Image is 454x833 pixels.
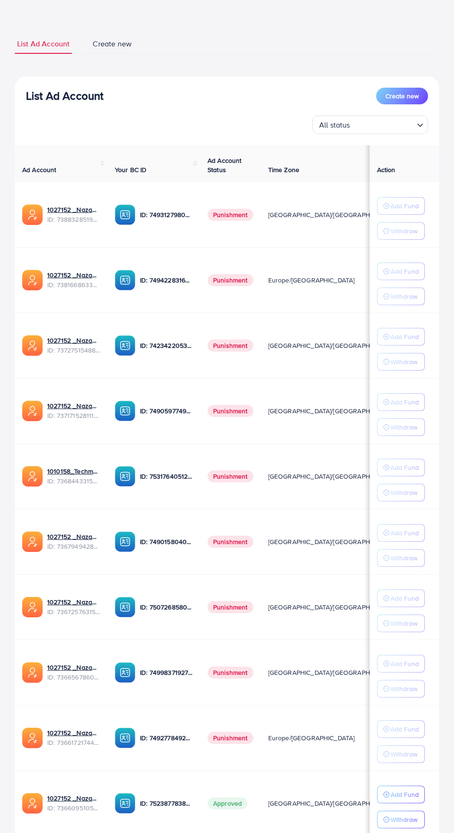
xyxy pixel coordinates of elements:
[208,209,253,221] span: Punishment
[22,205,43,225] img: ic-ads-acc.e4c84228.svg
[391,225,417,237] p: Withdraw
[115,270,135,290] img: ic-ba-acc.ded83a64.svg
[391,789,419,800] p: Add Fund
[377,680,425,698] button: Withdraw
[140,602,193,613] p: ID: 7507268580682137618
[377,165,396,174] span: Action
[377,263,425,280] button: Add Fund
[268,165,299,174] span: Time Zone
[140,667,193,678] p: ID: 7499837192777400321
[377,288,425,305] button: Withdraw
[47,336,100,345] a: 1027152 _Nazaagency_007
[391,462,419,473] p: Add Fund
[377,328,425,346] button: Add Fund
[268,668,397,677] span: [GEOGRAPHIC_DATA]/[GEOGRAPHIC_DATA]
[377,459,425,476] button: Add Fund
[391,200,419,211] p: Add Fund
[47,532,100,541] a: 1027152 _Nazaagency_003
[140,340,193,351] p: ID: 7423422053648285697
[115,401,135,421] img: ic-ba-acc.ded83a64.svg
[47,607,100,616] span: ID: 7367257631523782657
[268,472,397,481] span: [GEOGRAPHIC_DATA]/[GEOGRAPHIC_DATA]
[377,524,425,542] button: Add Fund
[376,88,428,104] button: Create new
[268,799,397,808] span: [GEOGRAPHIC_DATA]/[GEOGRAPHIC_DATA]
[391,618,417,629] p: Withdraw
[115,205,135,225] img: ic-ba-acc.ded83a64.svg
[268,406,397,416] span: [GEOGRAPHIC_DATA]/[GEOGRAPHIC_DATA]
[22,401,43,421] img: ic-ads-acc.e4c84228.svg
[22,466,43,487] img: ic-ads-acc.e4c84228.svg
[47,411,100,420] span: ID: 7371715281112170513
[47,532,100,551] div: <span class='underline'>1027152 _Nazaagency_003</span></br>7367949428067450896
[391,749,417,760] p: Withdraw
[47,280,100,289] span: ID: 7381668633665093648
[47,467,100,476] a: 1010158_Techmanistan pk acc_1715599413927
[47,205,100,214] a: 1027152 _Nazaagency_019
[22,165,57,174] span: Ad Account
[377,655,425,673] button: Add Fund
[377,418,425,436] button: Withdraw
[140,209,193,220] p: ID: 7493127980932333584
[115,335,135,356] img: ic-ba-acc.ded83a64.svg
[208,666,253,679] span: Punishment
[208,340,253,352] span: Punishment
[208,601,253,613] span: Punishment
[47,270,100,280] a: 1027152 _Nazaagency_023
[391,487,417,498] p: Withdraw
[22,662,43,683] img: ic-ads-acc.e4c84228.svg
[115,662,135,683] img: ic-ba-acc.ded83a64.svg
[47,663,100,672] a: 1027152 _Nazaagency_0051
[391,291,417,302] p: Withdraw
[22,597,43,617] img: ic-ads-acc.e4c84228.svg
[47,663,100,682] div: <span class='underline'>1027152 _Nazaagency_0051</span></br>7366567860828749825
[140,275,193,286] p: ID: 7494228316518858759
[377,197,425,215] button: Add Fund
[47,597,100,607] a: 1027152 _Nazaagency_016
[47,270,100,289] div: <span class='underline'>1027152 _Nazaagency_023</span></br>7381668633665093648
[391,814,417,825] p: Withdraw
[115,165,147,174] span: Your BC ID
[377,811,425,828] button: Withdraw
[268,537,397,546] span: [GEOGRAPHIC_DATA]/[GEOGRAPHIC_DATA]
[391,356,417,367] p: Withdraw
[47,728,100,737] a: 1027152 _Nazaagency_018
[268,341,397,350] span: [GEOGRAPHIC_DATA]/[GEOGRAPHIC_DATA]
[47,597,100,616] div: <span class='underline'>1027152 _Nazaagency_016</span></br>7367257631523782657
[377,222,425,240] button: Withdraw
[22,728,43,748] img: ic-ads-acc.e4c84228.svg
[47,401,100,420] div: <span class='underline'>1027152 _Nazaagency_04</span></br>7371715281112170513
[47,542,100,551] span: ID: 7367949428067450896
[391,683,417,694] p: Withdraw
[47,794,100,803] a: 1027152 _Nazaagency_006
[353,116,413,132] input: Search for option
[377,590,425,607] button: Add Fund
[377,353,425,371] button: Withdraw
[312,115,428,134] div: Search for option
[268,210,397,219] span: [GEOGRAPHIC_DATA]/[GEOGRAPHIC_DATA]
[47,205,100,224] div: <span class='underline'>1027152 _Nazaagency_019</span></br>7388328519014645761
[377,745,425,763] button: Withdraw
[93,38,132,49] span: Create new
[391,658,419,669] p: Add Fund
[140,405,193,416] p: ID: 7490597749134508040
[115,466,135,487] img: ic-ba-acc.ded83a64.svg
[115,597,135,617] img: ic-ba-acc.ded83a64.svg
[47,476,100,486] span: ID: 7368443315504726017
[377,549,425,567] button: Withdraw
[208,470,253,482] span: Punishment
[391,552,417,564] p: Withdraw
[22,532,43,552] img: ic-ads-acc.e4c84228.svg
[268,602,397,612] span: [GEOGRAPHIC_DATA]/[GEOGRAPHIC_DATA]
[391,266,419,277] p: Add Fund
[208,797,247,809] span: Approved
[115,532,135,552] img: ic-ba-acc.ded83a64.svg
[115,793,135,814] img: ic-ba-acc.ded83a64.svg
[377,484,425,501] button: Withdraw
[47,673,100,682] span: ID: 7366567860828749825
[47,728,100,747] div: <span class='underline'>1027152 _Nazaagency_018</span></br>7366172174454882305
[208,732,253,744] span: Punishment
[268,733,355,743] span: Europe/[GEOGRAPHIC_DATA]
[26,89,103,103] h3: List Ad Account
[140,536,193,547] p: ID: 7490158040596217873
